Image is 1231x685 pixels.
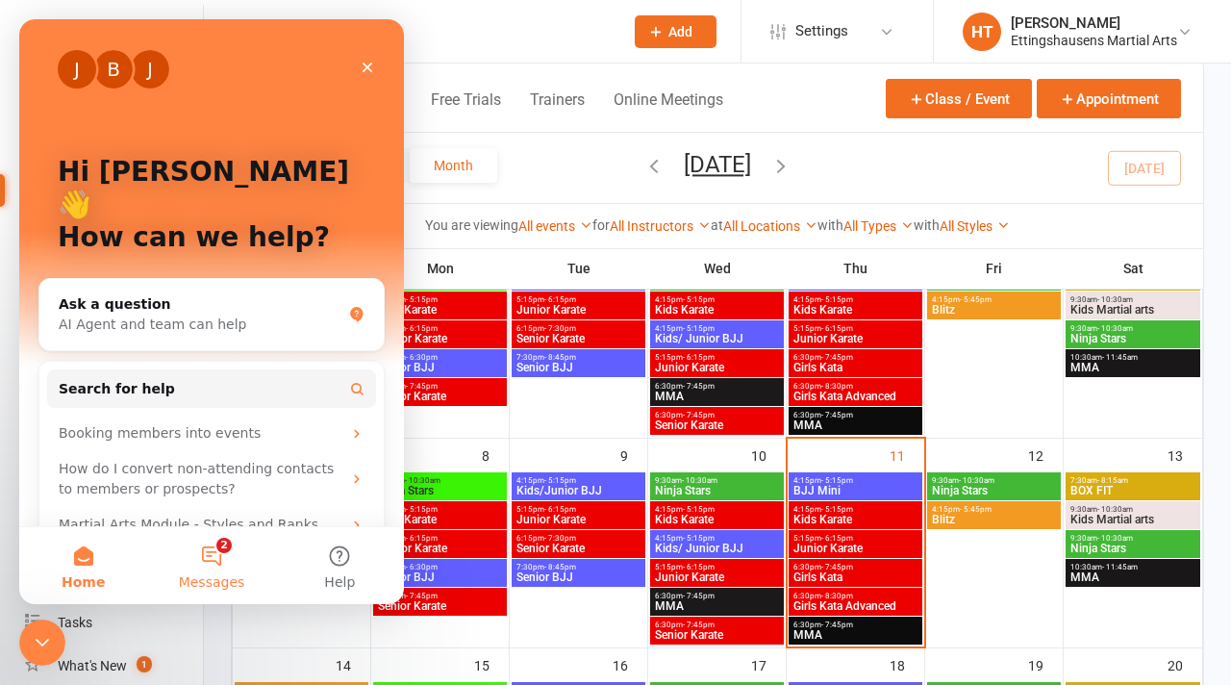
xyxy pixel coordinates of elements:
[137,656,152,672] span: 1
[39,404,322,424] div: Booking members into events
[331,31,365,65] div: Close
[406,295,438,304] span: - 5:15pm
[792,592,918,600] span: 6:30pm
[792,600,918,612] span: Girls Kata Advanced
[28,396,357,432] div: Booking members into events
[960,505,992,514] span: - 5:45pm
[821,592,853,600] span: - 8:30pm
[515,485,641,496] span: Kids/Junior BJJ
[654,543,780,554] span: Kids/ Junior BJJ
[406,324,438,333] span: - 6:15pm
[128,508,256,585] button: Messages
[515,295,641,304] span: 5:15pm
[821,295,853,304] span: - 5:15pm
[1069,304,1196,316] span: Kids Martial arts
[683,324,715,333] span: - 5:15pm
[58,615,92,630] div: Tasks
[1064,248,1203,289] th: Sat
[723,218,817,234] a: All Locations
[377,514,503,525] span: Kids Karate
[792,505,918,514] span: 4:15pm
[654,411,780,419] span: 6:30pm
[377,382,503,391] span: 6:30pm
[515,514,641,525] span: Junior Karate
[925,248,1064,289] th: Fri
[792,534,918,543] span: 5:15pm
[377,295,503,304] span: 4:15pm
[377,592,503,600] span: 6:30pm
[792,485,918,496] span: BJJ Mini
[683,563,715,571] span: - 6:15pm
[1069,534,1196,543] span: 9:30am
[377,476,503,485] span: 9:30am
[377,362,503,373] span: Senior BJJ
[795,10,848,53] span: Settings
[28,488,357,523] div: Martial Arts Module - Styles and Ranks
[515,571,641,583] span: Senior BJJ
[406,563,438,571] span: - 6:30pm
[405,476,440,485] span: - 10:30am
[377,353,503,362] span: 5:15pm
[890,648,924,680] div: 18
[654,534,780,543] span: 4:15pm
[592,217,610,233] strong: for
[654,362,780,373] span: Junior Karate
[959,476,994,485] span: - 10:30am
[377,563,503,571] span: 5:15pm
[1069,476,1196,485] span: 7:30am
[1168,439,1202,470] div: 13
[1028,439,1063,470] div: 12
[160,556,226,570] span: Messages
[371,248,510,289] th: Mon
[377,391,503,402] span: Senior Karate
[940,218,1010,234] a: All Styles
[792,391,918,402] span: Girls Kata Advanced
[518,218,592,234] a: All events
[683,353,715,362] span: - 6:15pm
[751,648,786,680] div: 17
[711,217,723,233] strong: at
[654,629,780,641] span: Senior Karate
[28,350,357,389] button: Search for help
[1037,79,1181,118] button: Appointment
[544,476,576,485] span: - 5:15pm
[654,621,780,629] span: 6:30pm
[931,476,1057,485] span: 9:30am
[38,137,346,202] p: Hi [PERSON_NAME] 👋
[792,621,918,629] span: 6:30pm
[305,556,336,570] span: Help
[377,571,503,583] span: Senior BJJ
[28,432,357,488] div: How do I convert non-attending contacts to members or prospects?
[377,505,503,514] span: 4:15pm
[610,218,711,234] a: All Instructors
[890,439,924,470] div: 11
[25,601,203,645] a: Tasks
[654,382,780,391] span: 6:30pm
[654,295,780,304] span: 4:15pm
[544,563,576,571] span: - 8:45pm
[1069,514,1196,525] span: Kids Martial arts
[39,440,322,480] div: How do I convert non-attending contacts to members or prospects?
[1069,563,1196,571] span: 10:30am
[515,505,641,514] span: 5:15pm
[1168,648,1202,680] div: 20
[792,571,918,583] span: Girls Kata
[792,411,918,419] span: 6:30pm
[19,620,65,666] iframe: Intercom live chat
[377,600,503,612] span: Senior Karate
[515,563,641,571] span: 7:30pm
[1097,505,1133,514] span: - 10:30am
[792,362,918,373] span: Girls Kata
[654,514,780,525] span: Kids Karate
[515,353,641,362] span: 7:30pm
[1102,353,1138,362] span: - 11:45am
[544,295,576,304] span: - 6:15pm
[654,353,780,362] span: 5:15pm
[620,439,647,470] div: 9
[58,658,127,673] div: What's New
[931,304,1057,316] span: Blitz
[530,90,585,132] button: Trainers
[886,79,1032,118] button: Class / Event
[1028,648,1063,680] div: 19
[654,324,780,333] span: 4:15pm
